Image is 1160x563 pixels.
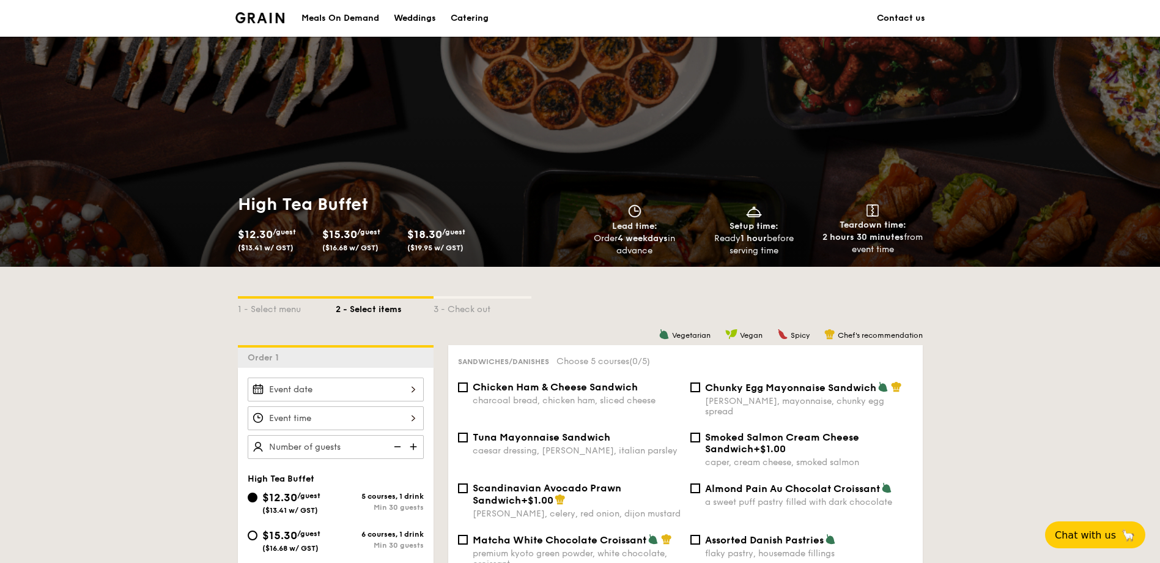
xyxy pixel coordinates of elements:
[629,356,650,367] span: (0/5)
[458,433,468,442] input: Tuna Mayonnaise Sandwichcaesar dressing, [PERSON_NAME], italian parsley
[1045,521,1145,548] button: Chat with us🦙
[238,193,575,215] h1: High Tea Buffet
[580,233,690,257] div: Order in advance
[473,509,681,519] div: [PERSON_NAME], celery, red onion, dijon mustard
[741,233,767,244] strong: 1 hour
[1055,529,1116,541] span: Chat with us
[434,299,531,316] div: 3 - Check out
[840,220,906,230] span: Teardown time:
[473,381,638,393] span: Chicken Ham & Cheese Sandwich
[473,534,646,546] span: Matcha White Chocolate Croissant
[648,534,659,545] img: icon-vegetarian.fe4039eb.svg
[262,529,297,542] span: $15.30
[705,431,859,455] span: Smoked Salmon Cream Cheese Sandwich
[690,382,700,392] input: Chunky Egg Mayonnaise Sandwich[PERSON_NAME], mayonnaise, chunky egg spread
[235,12,285,23] a: Logotype
[248,474,314,484] span: High Tea Buffet
[866,204,879,217] img: icon-teardown.65201eee.svg
[672,331,711,340] span: Vegetarian
[745,204,763,218] img: icon-dish.430c3a2e.svg
[336,503,424,512] div: Min 30 guests
[891,381,902,392] img: icon-chef-hat.a58ddaea.svg
[705,457,913,468] div: caper, cream cheese, smoked salmon
[473,482,621,506] span: Scandinavian Avocado Prawn Sandwich
[458,357,549,366] span: Sandwiches/Danishes
[407,244,464,252] span: ($19.95 w/ GST)
[248,531,257,540] input: $15.30/guest($16.68 w/ GST)6 courses, 1 drinkMin 30 guests
[473,446,681,456] div: caesar dressing, [PERSON_NAME], italian parsley
[690,483,700,493] input: Almond Pain Au Chocolat Croissanta sweet puff pastry filled with dark chocolate
[521,494,553,506] span: +$1.00
[238,299,336,316] div: 1 - Select menu
[705,548,913,559] div: flaky pastry, housemade fillings
[705,534,824,546] span: Assorted Danish Pastries
[273,228,296,236] span: /guest
[777,329,788,340] img: icon-spicy.37a8142b.svg
[262,544,319,553] span: ($16.68 w/ GST)
[473,395,681,406] div: charcoal bread, chicken ham, sliced cheese
[555,494,566,505] img: icon-chef-hat.a58ddaea.svg
[690,433,700,442] input: Smoked Salmon Cream Cheese Sandwich+$1.00caper, cream cheese, smoked salmon
[297,491,320,500] span: /guest
[248,493,257,502] input: $12.30/guest($13.41 w/ GST)5 courses, 1 drinkMin 30 guests
[322,228,357,241] span: $15.30
[442,228,465,236] span: /guest
[753,443,786,455] span: +$1.00
[322,244,379,252] span: ($16.68 w/ GST)
[626,204,644,218] img: icon-clock.2db775ea.svg
[387,435,405,458] img: icon-reduce.1d2dbef1.svg
[405,435,424,458] img: icon-add.58712e84.svg
[262,506,318,515] span: ($13.41 w/ GST)
[248,435,424,459] input: Number of guests
[881,482,892,493] img: icon-vegetarian.fe4039eb.svg
[822,232,904,242] strong: 2 hours 30 minutes
[1121,528,1136,542] span: 🦙
[825,534,836,545] img: icon-vegetarian.fe4039eb.svg
[238,228,273,241] span: $12.30
[262,491,297,504] span: $12.30
[705,497,913,507] div: a sweet puff pastry filled with dark chocolate
[238,244,294,252] span: ($13.41 w/ GST)
[235,12,285,23] img: Grain
[725,329,737,340] img: icon-vegan.f8ff3823.svg
[740,331,763,340] span: Vegan
[556,356,650,367] span: Choose 5 courses
[699,233,808,257] div: Ready before serving time
[248,406,424,430] input: Event time
[297,529,320,538] span: /guest
[618,233,668,244] strong: 4 weekdays
[248,352,284,363] span: Order 1
[824,329,835,340] img: icon-chef-hat.a58ddaea.svg
[659,329,670,340] img: icon-vegetarian.fe4039eb.svg
[730,221,778,231] span: Setup time:
[473,431,610,443] span: Tuna Mayonnaise Sandwich
[877,381,888,392] img: icon-vegetarian.fe4039eb.svg
[705,396,913,417] div: [PERSON_NAME], mayonnaise, chunky egg spread
[838,331,923,340] span: Chef's recommendation
[705,382,876,393] span: Chunky Egg Mayonnaise Sandwich
[336,299,434,316] div: 2 - Select items
[818,231,928,256] div: from event time
[458,535,468,545] input: Matcha White Chocolate Croissantpremium kyoto green powder, white chocolate, croissant
[248,378,424,401] input: Event date
[612,221,657,231] span: Lead time:
[458,483,468,493] input: Scandinavian Avocado Prawn Sandwich+$1.00[PERSON_NAME], celery, red onion, dijon mustard
[791,331,810,340] span: Spicy
[407,228,442,241] span: $18.30
[458,382,468,392] input: Chicken Ham & Cheese Sandwichcharcoal bread, chicken ham, sliced cheese
[336,530,424,539] div: 6 courses, 1 drink
[336,541,424,550] div: Min 30 guests
[661,534,672,545] img: icon-chef-hat.a58ddaea.svg
[690,535,700,545] input: Assorted Danish Pastriesflaky pastry, housemade fillings
[336,492,424,501] div: 5 courses, 1 drink
[357,228,380,236] span: /guest
[705,483,880,494] span: Almond Pain Au Chocolat Croissant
